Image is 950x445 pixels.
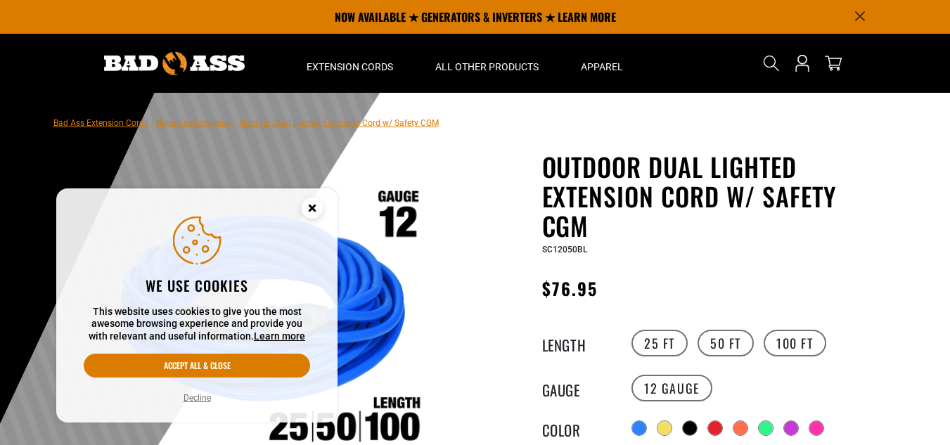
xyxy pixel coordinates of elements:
button: Accept all & close [84,354,310,378]
summary: Extension Cords [285,34,414,93]
label: 100 FT [764,330,826,356]
img: Bad Ass Extension Cords [104,52,245,75]
a: Return to Collection [157,118,231,128]
h1: Outdoor Dual Lighted Extension Cord w/ Safety CGM [542,152,887,240]
span: All Other Products [435,60,539,73]
summary: Search [760,52,783,75]
span: $76.95 [542,276,598,301]
a: Learn more [254,330,305,342]
nav: breadcrumbs [53,114,439,131]
legend: Gauge [542,379,612,397]
legend: Color [542,419,612,437]
label: 50 FT [698,330,754,356]
summary: Apparel [560,34,644,93]
span: › [234,118,237,128]
span: SC12050BL [542,245,587,254]
p: This website uses cookies to give you the most awesome browsing experience and provide you with r... [84,306,310,343]
legend: Length [542,334,612,352]
span: Extension Cords [307,60,393,73]
aside: Cookie Consent [56,188,338,423]
h2: We use cookies [84,276,310,295]
summary: All Other Products [414,34,560,93]
label: 25 FT [631,330,688,356]
span: › [151,118,154,128]
button: Decline [179,391,215,405]
a: Bad Ass Extension Cords [53,118,148,128]
span: Outdoor Dual Lighted Extension Cord w/ Safety CGM [240,118,439,128]
label: 12 Gauge [631,375,712,401]
span: Apparel [581,60,623,73]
